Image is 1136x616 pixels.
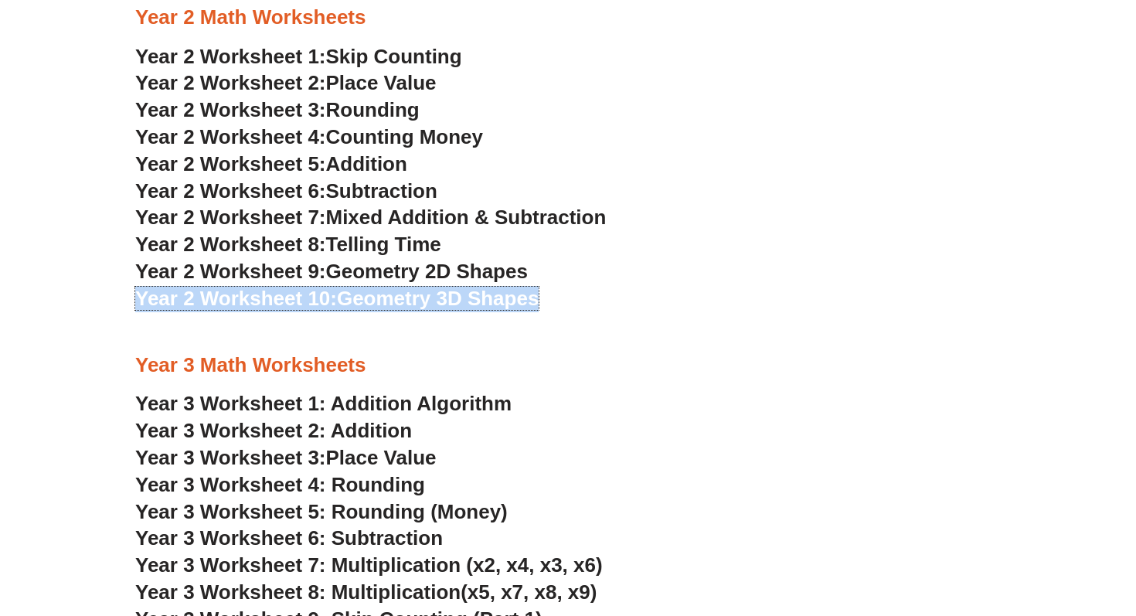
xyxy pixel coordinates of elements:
[135,233,441,256] a: Year 2 Worksheet 8:Telling Time
[326,125,484,148] span: Counting Money
[135,580,461,604] span: Year 3 Worksheet 8: Multiplication
[135,260,528,283] a: Year 2 Worksheet 9:Geometry 2D Shapes
[135,446,326,469] span: Year 3 Worksheet 3:
[326,152,407,175] span: Addition
[326,45,462,68] span: Skip Counting
[135,71,437,94] a: Year 2 Worksheet 2:Place Value
[871,441,1136,616] iframe: Chat Widget
[326,71,437,94] span: Place Value
[135,287,539,310] a: Year 2 Worksheet 10:Geometry 3D Shapes
[326,233,441,256] span: Telling Time
[135,233,326,256] span: Year 2 Worksheet 8:
[135,98,326,121] span: Year 2 Worksheet 3:
[326,179,437,202] span: Subtraction
[135,287,337,310] span: Year 2 Worksheet 10:
[135,45,326,68] span: Year 2 Worksheet 1:
[135,5,1001,31] h3: Year 2 Math Worksheets
[135,206,606,229] a: Year 2 Worksheet 7:Mixed Addition & Subtraction
[135,179,437,202] a: Year 2 Worksheet 6:Subtraction
[135,419,412,442] a: Year 3 Worksheet 2: Addition
[135,473,425,496] a: Year 3 Worksheet 4: Rounding
[135,179,326,202] span: Year 2 Worksheet 6:
[326,446,437,469] span: Place Value
[326,98,420,121] span: Rounding
[135,125,326,148] span: Year 2 Worksheet 4:
[326,260,528,283] span: Geometry 2D Shapes
[135,526,443,550] a: Year 3 Worksheet 6: Subtraction
[135,152,326,175] span: Year 2 Worksheet 5:
[135,206,326,229] span: Year 2 Worksheet 7:
[135,446,437,469] a: Year 3 Worksheet 3:Place Value
[135,125,483,148] a: Year 2 Worksheet 4:Counting Money
[135,71,326,94] span: Year 2 Worksheet 2:
[135,500,508,523] a: Year 3 Worksheet 5: Rounding (Money)
[337,287,539,310] span: Geometry 3D Shapes
[135,553,603,577] a: Year 3 Worksheet 7: Multiplication (x2, x4, x3, x6)
[135,152,407,175] a: Year 2 Worksheet 5:Addition
[135,98,420,121] a: Year 2 Worksheet 3:Rounding
[135,352,1001,379] h3: Year 3 Math Worksheets
[135,45,462,68] a: Year 2 Worksheet 1:Skip Counting
[135,580,597,604] a: Year 3 Worksheet 8: Multiplication(x5, x7, x8, x9)
[135,392,512,415] a: Year 3 Worksheet 1: Addition Algorithm
[461,580,597,604] span: (x5, x7, x8, x9)
[326,206,607,229] span: Mixed Addition & Subtraction
[135,260,326,283] span: Year 2 Worksheet 9:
